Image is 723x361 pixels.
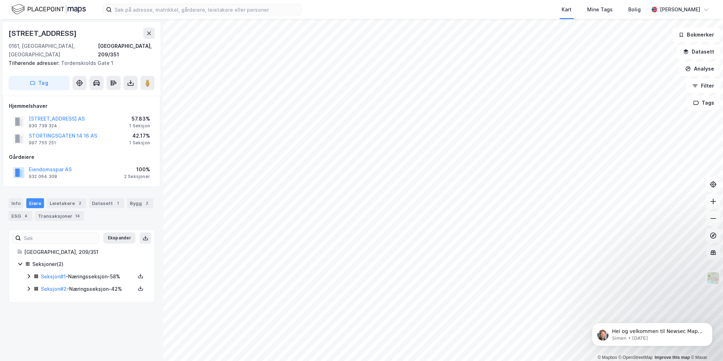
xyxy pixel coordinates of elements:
img: Z [706,271,720,285]
div: 14 [74,212,81,220]
button: Analyse [679,62,720,76]
div: 0161, [GEOGRAPHIC_DATA], [GEOGRAPHIC_DATA] [9,42,98,59]
div: Kart [562,5,572,14]
div: [STREET_ADDRESS] [9,28,78,39]
div: - Næringsseksjon - 42% [41,285,135,293]
button: Ekspander [103,232,136,244]
button: Tag [9,76,70,90]
div: 932 064 308 [29,174,57,179]
a: Seksjon#1 [41,273,66,279]
div: 2 Seksjoner [124,174,150,179]
button: Datasett [677,45,720,59]
div: [PERSON_NAME] [660,5,700,14]
div: 1 Seksjon [129,140,150,146]
div: 1 Seksjon [129,123,150,129]
button: Bokmerker [672,28,720,42]
div: 57.83% [129,115,150,123]
a: Seksjon#2 [41,286,67,292]
div: Info [9,198,23,208]
button: Tags [687,96,720,110]
div: [GEOGRAPHIC_DATA], 209/351 [24,248,146,256]
span: Tilhørende adresser: [9,60,61,66]
div: Bolig [628,5,641,14]
div: 2 [76,200,83,207]
div: 930 739 324 [29,123,57,129]
div: Mine Tags [587,5,613,14]
a: Improve this map [655,355,690,360]
button: Filter [686,79,720,93]
iframe: Intercom notifications message [581,308,723,357]
img: logo.f888ab2527a4732fd821a326f86c7f29.svg [11,3,86,16]
div: Eiere [26,198,44,208]
div: Bygg [127,198,153,208]
a: Mapbox [597,355,617,360]
div: Tordenskiolds Gate 1 [9,59,149,67]
div: Datasett [89,198,124,208]
div: 1 [114,200,121,207]
div: 100% [124,165,150,174]
div: 42.17% [129,132,150,140]
div: Hjemmelshaver [9,102,154,110]
div: 2 [143,200,150,207]
div: 997 755 251 [29,140,56,146]
div: Seksjoner ( 2 ) [32,260,146,268]
div: Leietakere [47,198,86,208]
div: - Næringsseksjon - 58% [41,272,135,281]
div: ESG [9,211,32,221]
div: Transaksjoner [35,211,84,221]
div: 4 [22,212,29,220]
div: Gårdeiere [9,153,154,161]
a: OpenStreetMap [618,355,653,360]
div: [GEOGRAPHIC_DATA], 209/351 [98,42,155,59]
input: Søk på adresse, matrikkel, gårdeiere, leietakere eller personer [112,4,301,15]
input: Søk [21,233,99,243]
